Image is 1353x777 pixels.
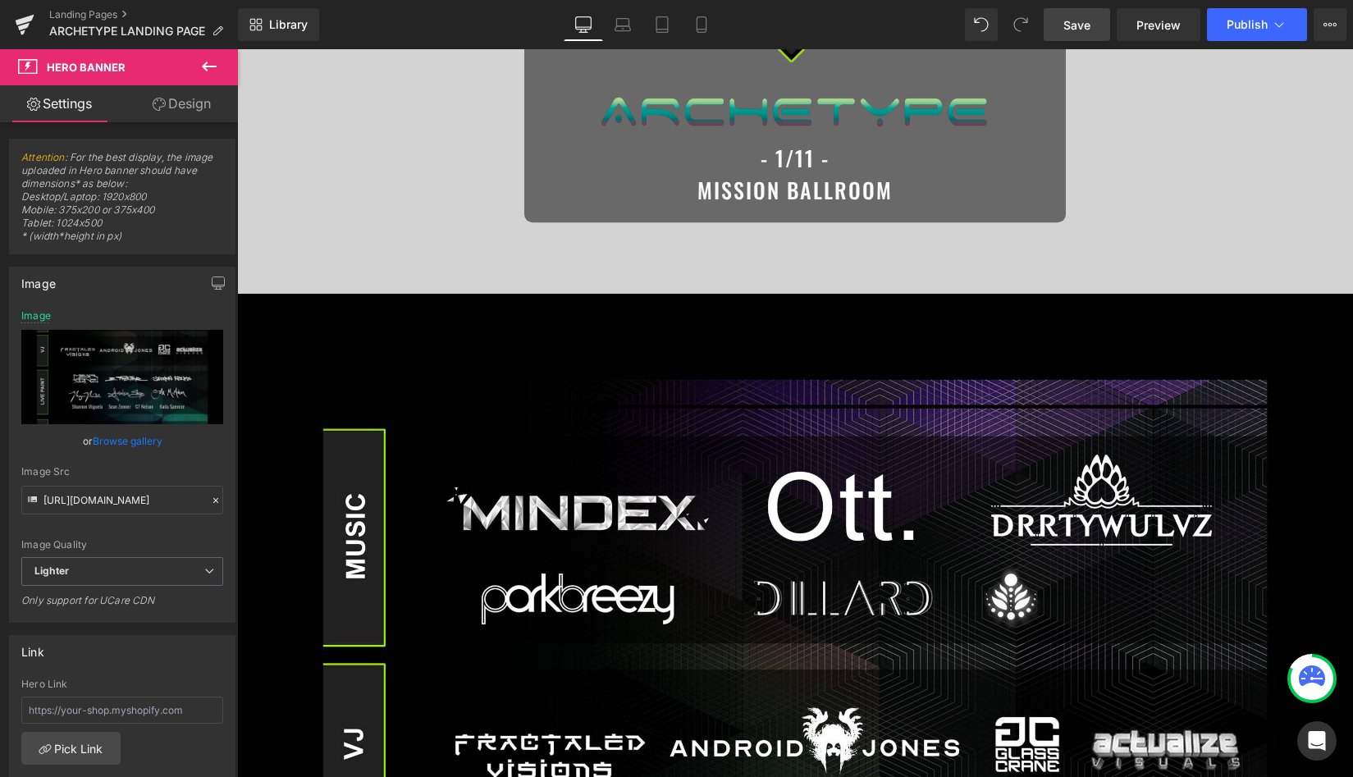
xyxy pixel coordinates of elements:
[21,486,223,514] input: Link
[21,466,223,478] div: Image Src
[21,267,56,290] div: Image
[642,8,682,41] a: Tablet
[21,732,121,765] a: Pick Link
[1004,8,1037,41] button: Redo
[603,8,642,41] a: Laptop
[21,151,65,163] a: Attention
[21,679,223,690] div: Hero Link
[21,539,223,551] div: Image Quality
[21,310,51,322] div: Image
[21,432,223,450] div: or
[1297,721,1337,761] div: Open Intercom Messenger
[269,17,308,32] span: Library
[21,636,44,659] div: Link
[21,697,223,724] input: https://your-shop.myshopify.com
[21,151,223,254] span: : For the best display, the image uploaded in Hero banner should have dimensions* as below: Deskt...
[238,8,319,41] a: New Library
[682,8,721,41] a: Mobile
[93,427,162,455] a: Browse gallery
[1314,8,1346,41] button: More
[564,8,603,41] a: Desktop
[1227,18,1268,31] span: Publish
[122,85,241,122] a: Design
[49,25,205,38] span: ARCHETYPE LANDING PAGE
[21,594,223,618] div: Only support for UCare CDN
[965,8,998,41] button: Undo
[1117,8,1200,41] a: Preview
[460,93,656,157] span: - 1/11 - MISSION BALLROOM
[47,61,126,74] span: Hero Banner
[1136,16,1181,34] span: Preview
[49,8,238,21] a: Landing Pages
[1063,16,1090,34] span: Save
[1207,8,1307,41] button: Publish
[34,564,69,577] b: Lighter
